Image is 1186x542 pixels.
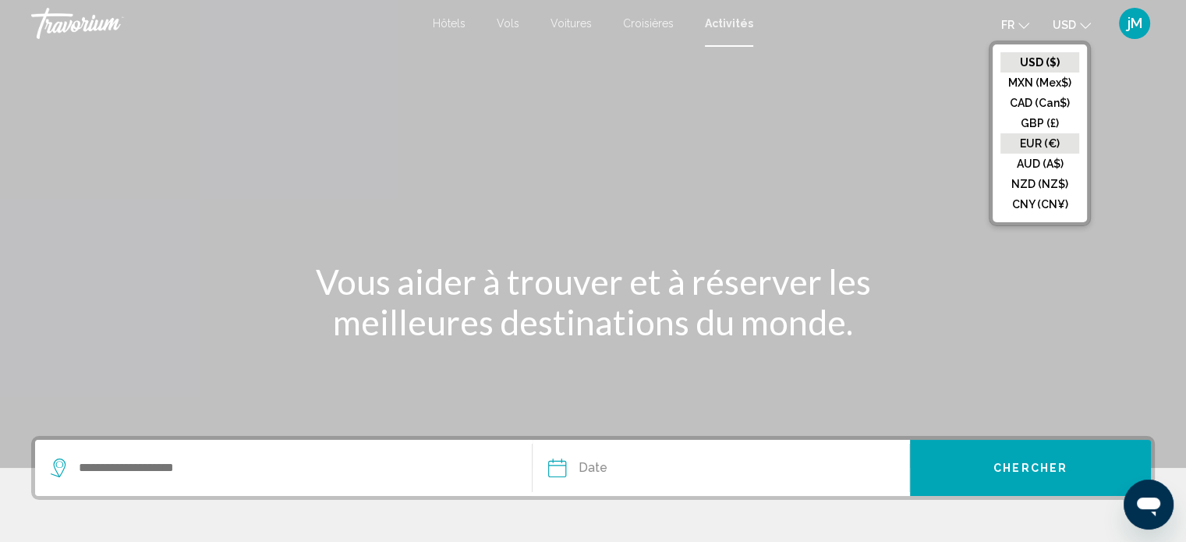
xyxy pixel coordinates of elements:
[705,17,753,30] a: Activités
[1001,13,1029,36] button: Change language
[548,440,909,496] button: Date
[497,17,519,30] a: Vols
[1001,19,1014,31] span: fr
[910,440,1151,496] button: Chercher
[433,17,466,30] a: Hôtels
[551,17,592,30] a: Voitures
[1000,73,1079,93] button: MXN (Mex$)
[1000,154,1079,174] button: AUD (A$)
[993,462,1067,475] span: Chercher
[1124,480,1174,530] iframe: Bouton de lancement de la fenêtre de messagerie
[623,17,674,30] a: Croisières
[1053,13,1091,36] button: Change currency
[1000,52,1079,73] button: USD ($)
[1000,113,1079,133] button: GBP (£)
[1053,19,1076,31] span: USD
[1000,194,1079,214] button: CNY (CN¥)
[301,261,886,342] h1: Vous aider à trouver et à réserver les meilleures destinations du monde.
[1128,16,1142,31] span: jM
[1000,93,1079,113] button: CAD (Can$)
[31,8,417,39] a: Travorium
[35,440,1151,496] div: Search widget
[1114,7,1155,40] button: User Menu
[1000,133,1079,154] button: EUR (€)
[1000,174,1079,194] button: NZD (NZ$)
